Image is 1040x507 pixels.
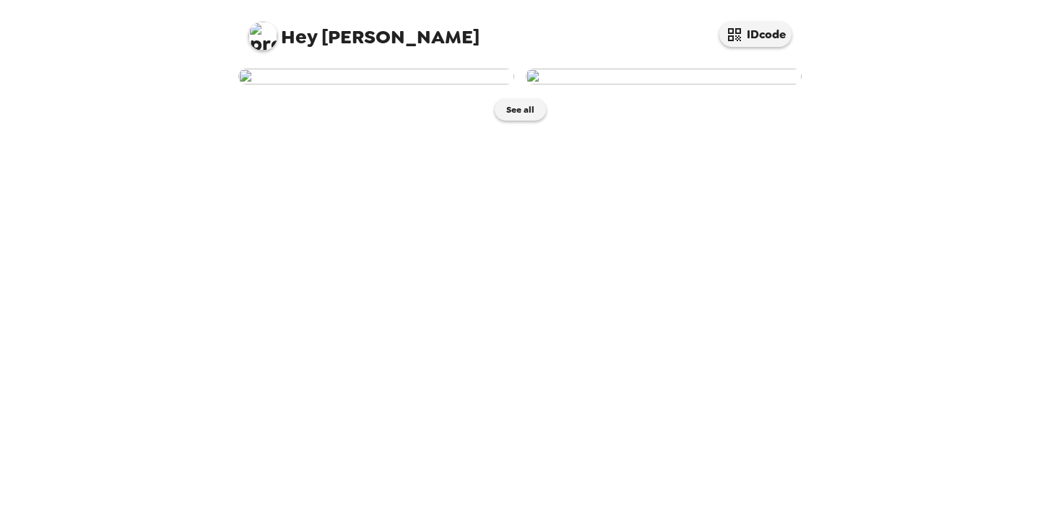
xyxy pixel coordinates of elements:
button: IDcode [719,22,792,47]
button: See all [495,99,546,121]
img: user-274429 [238,69,514,84]
img: user-209397 [526,69,802,84]
img: profile pic [248,22,277,51]
span: [PERSON_NAME] [248,14,480,47]
span: Hey [281,24,317,50]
